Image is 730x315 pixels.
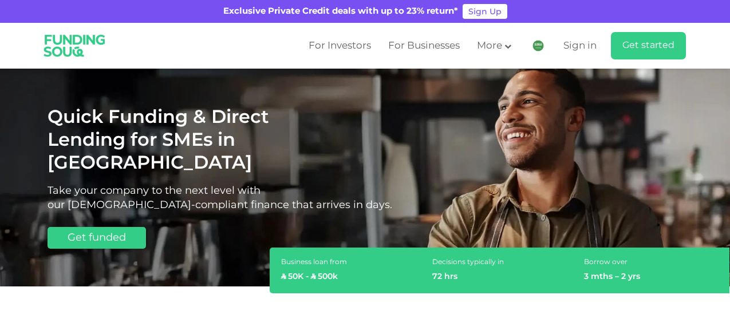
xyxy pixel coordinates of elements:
a: Sign Up [463,4,507,19]
span: Sign in [563,41,597,51]
div: Exclusive Private Credit deals with up to 23% return* [223,5,458,18]
img: Logo [36,25,113,66]
div: Borrow over [578,259,724,266]
div: ʢ 50K - ʢ 500k [275,272,421,282]
a: For Businesses [385,37,463,55]
img: SA Flag [532,40,544,51]
span: Get started [622,41,674,50]
h2: Take your company to the next level with our [DEMOGRAPHIC_DATA]-compliant finance that arrives in... [48,184,429,213]
div: 3 mths – 2 yrs [578,272,724,282]
div: 72 hrs [427,272,572,282]
a: For Investors [306,37,374,55]
a: Sign in [561,37,597,55]
h1: Quick Funding & Direct Lending for SMEs in [GEOGRAPHIC_DATA] [48,107,429,176]
div: Decisions typically in [427,259,572,266]
span: More [477,41,502,51]
div: Business loan from [275,259,421,266]
a: Get funded [48,227,146,249]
